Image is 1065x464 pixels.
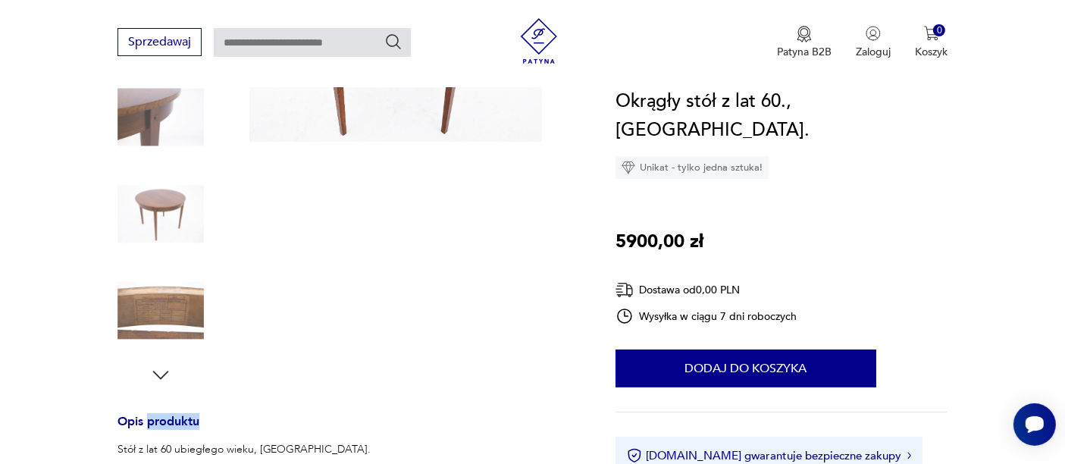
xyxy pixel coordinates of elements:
button: Szukaj [384,33,403,51]
button: 0Koszyk [915,26,948,59]
button: Zaloguj [856,26,891,59]
iframe: Smartsupp widget button [1013,403,1056,446]
img: Ikonka użytkownika [866,26,881,41]
img: Ikona strzałki w prawo [907,452,912,459]
img: Ikona medalu [797,26,812,42]
a: Sprzedawaj [117,38,202,49]
img: Ikona dostawy [616,281,634,299]
img: Ikona certyfikatu [627,448,642,463]
a: Ikona medaluPatyna B2B [777,26,832,59]
p: Stół z lat 60 ubiegłego wieku, [GEOGRAPHIC_DATA]. [117,442,580,457]
img: Zdjęcie produktu Okrągły stół z lat 60., Polska. [117,171,204,257]
img: Zdjęcie produktu Okrągły stół z lat 60., Polska. [117,268,204,354]
div: Dostawa od 0,00 PLN [616,281,797,299]
h1: Okrągły stół z lat 60., [GEOGRAPHIC_DATA]. [616,87,948,145]
img: Ikona koszyka [924,26,939,41]
button: Sprzedawaj [117,28,202,56]
div: Unikat - tylko jedna sztuka! [616,156,769,179]
button: Patyna B2B [777,26,832,59]
p: Koszyk [915,45,948,59]
button: [DOMAIN_NAME] gwarantuje bezpieczne zakupy [627,448,911,463]
img: Ikona diamentu [622,161,635,174]
p: 5900,00 zł [616,227,703,256]
p: Patyna B2B [777,45,832,59]
div: 0 [933,24,946,37]
button: Dodaj do koszyka [616,350,876,387]
p: Zaloguj [856,45,891,59]
img: Patyna - sklep z meblami i dekoracjami vintage [516,18,562,64]
div: Wysyłka w ciągu 7 dni roboczych [616,307,797,325]
img: Zdjęcie produktu Okrągły stół z lat 60., Polska. [117,74,204,161]
h3: Opis produktu [117,417,580,442]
